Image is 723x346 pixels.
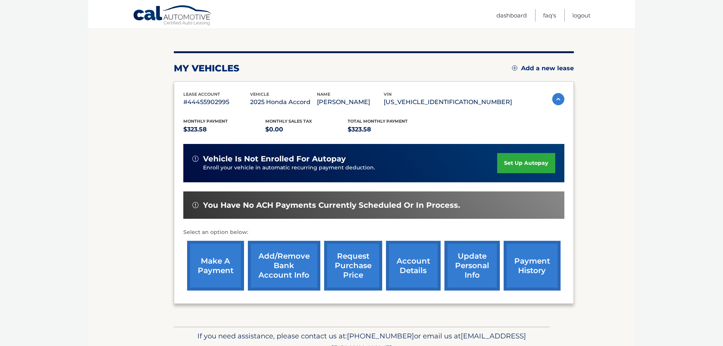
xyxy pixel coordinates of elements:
[512,65,517,71] img: add.svg
[386,241,441,291] a: account details
[183,228,564,237] p: Select an option below:
[444,241,500,291] a: update personal info
[192,202,198,208] img: alert-white.svg
[248,241,320,291] a: Add/Remove bank account info
[187,241,244,291] a: make a payment
[543,9,556,22] a: FAQ's
[504,241,561,291] a: payment history
[317,92,330,97] span: name
[347,332,414,340] span: [PHONE_NUMBER]
[552,93,564,105] img: accordion-active.svg
[384,97,512,107] p: [US_VEHICLE_IDENTIFICATION_NUMBER]
[183,92,220,97] span: lease account
[265,118,312,124] span: Monthly sales Tax
[250,97,317,107] p: 2025 Honda Accord
[203,164,498,172] p: Enroll your vehicle in automatic recurring payment deduction.
[183,124,266,135] p: $323.58
[265,124,348,135] p: $0.00
[317,97,384,107] p: [PERSON_NAME]
[174,63,239,74] h2: my vehicles
[324,241,382,291] a: request purchase price
[133,5,213,27] a: Cal Automotive
[348,124,430,135] p: $323.58
[203,201,460,210] span: You have no ACH payments currently scheduled or in process.
[572,9,591,22] a: Logout
[512,65,574,72] a: Add a new lease
[348,118,408,124] span: Total Monthly Payment
[250,92,269,97] span: vehicle
[497,153,555,173] a: set up autopay
[192,156,198,162] img: alert-white.svg
[384,92,392,97] span: vin
[183,97,250,107] p: #44455902995
[203,154,346,164] span: vehicle is not enrolled for autopay
[183,118,228,124] span: Monthly Payment
[496,9,527,22] a: Dashboard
